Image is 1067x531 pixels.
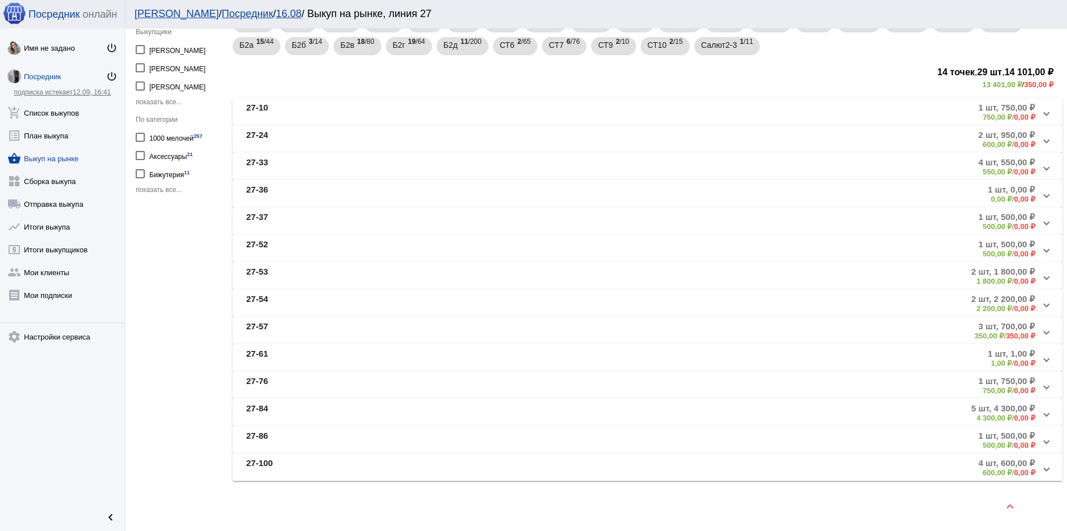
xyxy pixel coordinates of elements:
[7,243,21,256] mat-icon: local_atm
[246,212,268,231] b: 27-37
[500,35,515,55] span: СТ6
[983,168,1012,176] b: 550,00 ₽
[1014,195,1035,203] b: 0,00 ₽
[988,349,1035,359] b: 1 шт, 1,00 ₽
[975,332,1035,340] div: /
[983,468,1012,477] b: 600,00 ₽
[246,130,268,149] b: 27-24
[616,38,620,46] b: 2
[24,72,106,81] div: Посредник
[187,152,193,157] small: 21
[616,35,629,58] span: /10
[971,414,1035,422] div: /
[988,195,1035,203] div: /
[461,38,468,46] b: 11
[701,35,737,55] span: Салют2-3
[233,207,1062,235] mat-expansion-panel-header: 27-371 шт, 500,00 ₽500,00 ₽/0,00 ₽
[149,60,206,75] div: [PERSON_NAME]
[983,250,1012,258] b: 500,00 ₽
[978,140,1035,149] div: /
[233,371,1062,399] mat-expansion-panel-header: 27-761 шт, 750,00 ₽750,00 ₽/0,00 ₽
[978,67,1002,77] b: 29 шт
[1004,67,1053,77] b: 14 101,00 ₽
[983,386,1012,395] b: 750,00 ₽
[233,180,1062,207] mat-expansion-panel-header: 27-361 шт, 0,00 ₽0,00 ₽/0,00 ₽
[1014,441,1035,450] b: 0,00 ₽
[149,129,202,145] div: 1000 мелочей
[136,28,227,36] div: Выкупщики
[978,157,1035,168] b: 4 шт, 550,00 ₽
[233,426,1062,454] mat-expansion-panel-header: 27-861 шт, 500,00 ₽500,00 ₽/0,00 ₽
[978,239,1035,250] b: 1 шт, 500,00 ₽
[1003,500,1017,513] mat-icon: keyboard_arrow_up
[938,67,975,77] b: 14 точек
[73,88,111,96] span: 12.09, 16:41
[106,71,117,82] mat-icon: power_settings_new
[740,35,753,58] span: /11
[983,80,1022,89] b: 13 401,00 ₽
[28,9,80,21] span: Посредник
[408,35,425,58] span: /64
[991,195,1012,203] b: 0,00 ₽
[991,359,1012,367] b: 1,00 ₽
[222,8,273,19] a: Посредник
[184,170,190,175] small: 11
[292,35,306,55] span: Б2б
[567,38,571,46] b: 6
[233,235,1062,262] mat-expansion-panel-header: 27-521 шт, 500,00 ₽500,00 ₽/0,00 ₽
[233,317,1062,344] mat-expansion-panel-header: 27-573 шт, 700,00 ₽350,00 ₽/350,00 ₽
[246,403,268,422] b: 27-84
[7,197,21,211] mat-icon: local_shipping
[276,8,302,19] a: 16.08
[14,88,111,96] a: подписка истекает12.09, 16:41
[3,2,26,24] img: apple-icon-60x60.png
[1014,250,1035,258] b: 0,00 ₽
[988,185,1035,195] b: 1 шт, 0,00 ₽
[983,140,1012,149] b: 600,00 ₽
[978,376,1035,386] b: 1 шт, 750,00 ₽
[246,376,268,395] b: 27-76
[233,153,1062,180] mat-expansion-panel-header: 27-334 шт, 550,00 ₽550,00 ₽/0,00 ₽
[976,304,1012,313] b: 2 200,00 ₽
[971,294,1035,304] b: 2 шт, 2 200,00 ₽
[978,431,1035,441] b: 1 шт, 500,00 ₽
[357,38,365,46] b: 18
[309,35,322,58] span: /14
[106,42,117,54] mat-icon: power_settings_new
[246,185,268,203] b: 27-36
[239,35,254,55] span: Б2а
[971,403,1035,414] b: 5 шт, 4 300,00 ₽
[233,289,1062,317] mat-expansion-panel-header: 27-542 шт, 2 200,00 ₽2 200,00 ₽/0,00 ₽
[983,441,1012,450] b: 500,00 ₽
[740,38,744,46] b: 1
[978,441,1035,450] div: /
[135,8,1046,20] div: / / / Выкуп на рынке, линия 27
[971,277,1035,285] div: /
[233,125,1062,153] mat-expansion-panel-header: 27-242 шт, 950,00 ₽600,00 ₽/0,00 ₽
[135,8,219,19] a: [PERSON_NAME]
[983,222,1012,231] b: 500,00 ₽
[978,468,1035,477] div: /
[7,106,21,120] mat-icon: add_shopping_cart
[246,349,268,367] b: 27-61
[233,262,1062,289] mat-expansion-panel-header: 27-532 шт, 1 800,00 ₽1 800,00 ₽/0,00 ₽
[7,129,21,142] mat-icon: list_alt
[978,130,1035,140] b: 2 шт, 950,00 ₽
[136,98,182,106] span: показать все...
[194,133,202,139] small: 257
[246,157,268,176] b: 27-33
[233,80,1053,89] div: /
[549,35,564,55] span: СТ7
[978,113,1035,121] div: /
[104,510,117,524] mat-icon: chevron_left
[7,41,21,55] img: s3NfS9EFoIlsu3J8UNDHgJwzmn6WiTD8U1bXUdxOToFySjflkCBBOVL20Z1KOmqHZbw9EvBm.jpg
[971,304,1035,313] div: /
[518,38,522,46] b: 2
[978,168,1035,176] div: /
[136,186,182,194] span: показать все...
[978,103,1035,113] b: 1 шт, 750,00 ₽
[647,35,667,55] span: СТ10
[1006,332,1035,340] b: 350,00 ₽
[309,38,313,46] b: 3
[149,42,206,57] div: [PERSON_NAME]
